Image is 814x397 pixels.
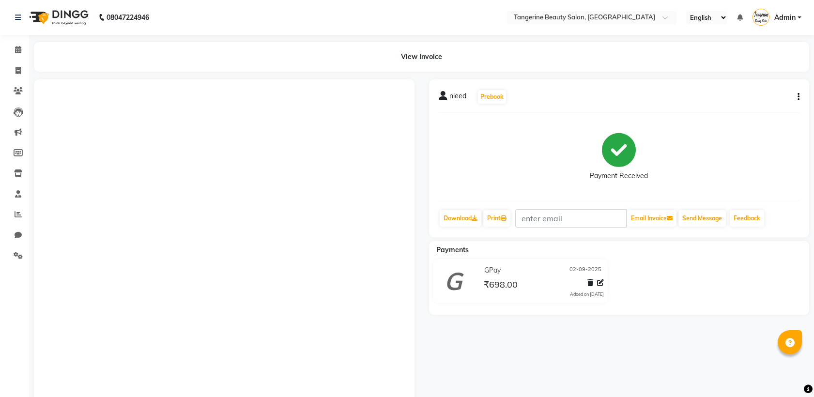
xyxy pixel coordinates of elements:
span: GPay [484,265,501,275]
a: Download [440,210,481,227]
button: Prebook [478,90,506,104]
span: nieed [449,91,466,105]
iframe: chat widget [773,358,804,387]
div: Payment Received [590,171,648,181]
span: 02-09-2025 [569,265,601,275]
div: View Invoice [34,42,809,72]
a: Feedback [730,210,764,227]
a: Print [483,210,510,227]
b: 08047224946 [107,4,149,31]
button: Send Message [678,210,726,227]
span: ₹698.00 [484,279,518,292]
span: Admin [774,13,796,23]
div: Added on [DATE] [570,291,604,298]
img: Admin [753,9,769,26]
span: Payments [436,245,469,254]
img: logo [25,4,91,31]
input: enter email [515,209,627,228]
button: Email Invoice [627,210,676,227]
